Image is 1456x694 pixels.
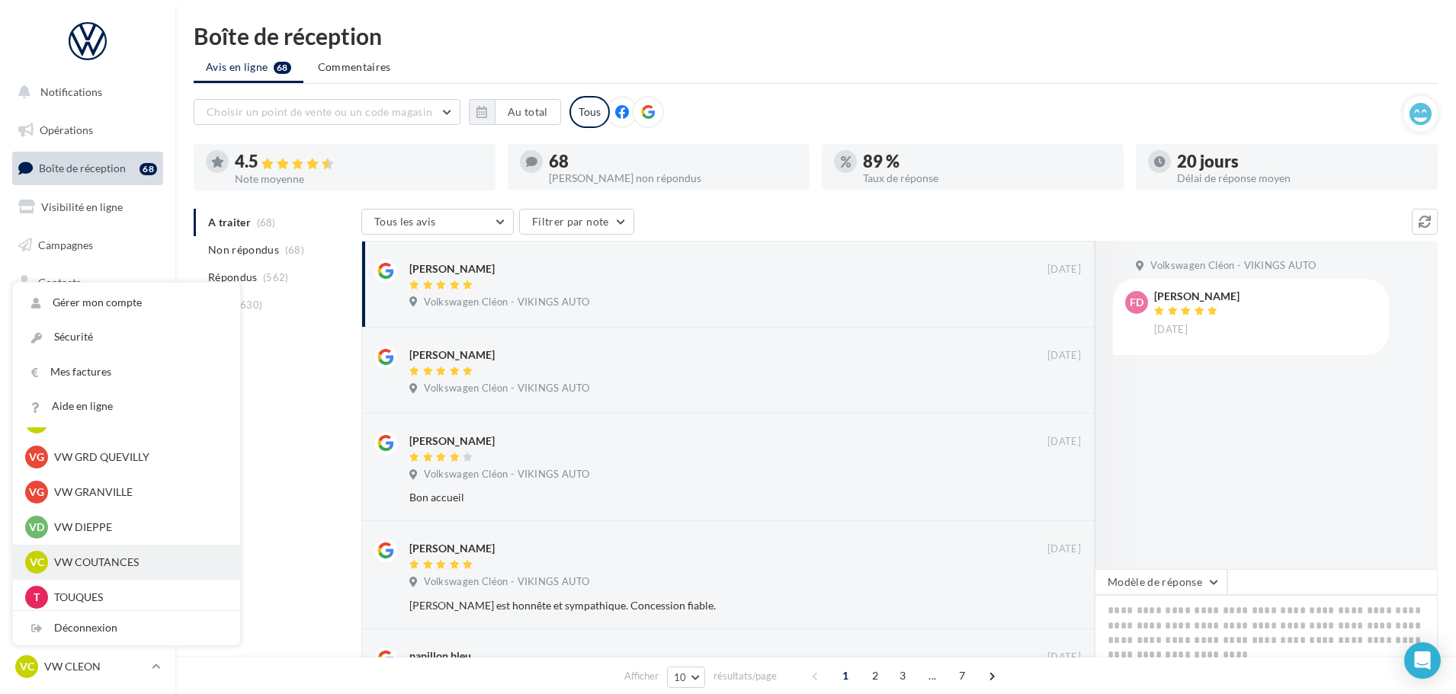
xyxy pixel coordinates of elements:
[207,105,432,118] span: Choisir un point de vente ou un code magasin
[674,671,687,683] span: 10
[361,209,514,235] button: Tous les avis
[409,261,495,277] div: [PERSON_NAME]
[13,286,240,320] a: Gérer mon compte
[44,659,146,674] p: VW CLEON
[374,215,436,228] span: Tous les avis
[40,123,93,136] span: Opérations
[1177,173,1426,184] div: Délai de réponse moyen
[208,242,279,257] span: Non répondus
[920,664,944,688] span: ...
[9,305,166,337] a: Médiathèque
[54,485,222,500] p: VW GRANVILLE
[235,174,483,184] div: Note moyenne
[1150,259,1316,273] span: Volkswagen Cléon - VIKINGS AUTO
[194,24,1438,47] div: Boîte de réception
[863,664,887,688] span: 2
[519,209,634,235] button: Filtrer par note
[1154,291,1240,302] div: [PERSON_NAME]
[1047,651,1081,664] span: [DATE]
[40,85,102,98] span: Notifications
[469,99,561,125] button: Au total
[9,152,166,184] a: Boîte de réception68
[549,153,797,170] div: 68
[714,669,777,683] span: résultats/page
[424,296,589,309] span: Volkswagen Cléon - VIKINGS AUTO
[1130,295,1143,310] span: Fd
[140,163,157,175] div: 68
[1047,542,1081,556] span: [DATE]
[54,555,222,570] p: VW COUTANCES
[54,590,222,605] p: TOUQUES
[194,99,460,125] button: Choisir un point de vente ou un code magasin
[1095,569,1227,595] button: Modèle de réponse
[29,449,44,465] span: VG
[424,575,589,589] span: Volkswagen Cléon - VIKINGS AUTO
[667,667,706,688] button: 10
[1404,642,1441,679] div: Open Intercom Messenger
[30,555,44,570] span: VC
[409,490,982,505] div: Bon accueil
[237,299,263,311] span: (630)
[409,433,495,449] div: [PERSON_NAME]
[9,114,166,146] a: Opérations
[833,664,858,688] span: 1
[13,389,240,424] a: Aide en ligne
[1047,263,1081,277] span: [DATE]
[20,659,34,674] span: VC
[38,276,81,289] span: Contacts
[13,320,240,354] a: Sécurité
[208,270,258,285] span: Répondus
[9,191,166,223] a: Visibilité en ligne
[1047,349,1081,363] span: [DATE]
[409,347,495,363] div: [PERSON_NAME]
[13,355,240,389] a: Mes factures
[39,162,126,174] span: Boîte de réception
[12,652,163,681] a: VC VW CLEON
[1177,153,1426,170] div: 20 jours
[29,520,44,535] span: VD
[29,485,44,500] span: VG
[424,468,589,481] span: Volkswagen Cléon - VIKINGS AUTO
[235,153,483,171] div: 4.5
[424,382,589,395] span: Volkswagen Cléon - VIKINGS AUTO
[890,664,915,688] span: 3
[569,96,610,128] div: Tous
[41,200,123,213] span: Visibilité en ligne
[409,598,982,613] div: [PERSON_NAME] est honnête et sympathique. Concession fiable.
[409,648,471,664] div: papillon bleu
[263,271,289,283] span: (562)
[13,611,240,645] div: Déconnexion
[318,59,391,75] span: Commentaires
[9,267,166,299] a: Contacts
[1047,435,1081,449] span: [DATE]
[54,520,222,535] p: VW DIEPPE
[409,541,495,556] div: [PERSON_NAME]
[9,229,166,261] a: Campagnes
[624,669,659,683] span: Afficher
[9,431,166,476] a: Campagnes DataOnDemand
[54,449,222,465] p: VW GRD QUEVILLY
[285,244,304,256] span: (68)
[9,76,160,108] button: Notifications
[34,590,40,605] span: T
[9,380,166,425] a: PLV et print personnalisable
[950,664,974,688] span: 7
[9,343,166,375] a: Calendrier
[495,99,561,125] button: Au total
[1154,323,1188,337] span: [DATE]
[549,173,797,184] div: [PERSON_NAME] non répondus
[863,173,1111,184] div: Taux de réponse
[863,153,1111,170] div: 89 %
[38,238,93,251] span: Campagnes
